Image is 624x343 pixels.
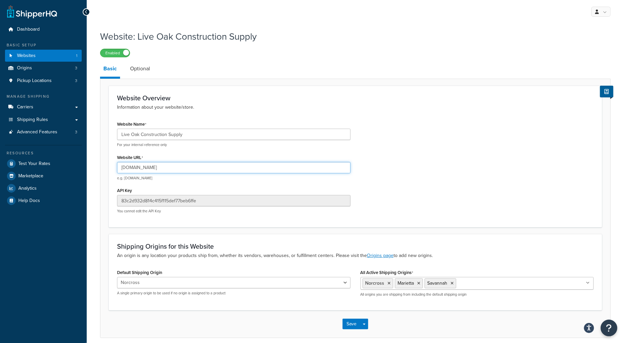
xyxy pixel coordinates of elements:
a: Optional [127,61,153,77]
div: Manage Shipping [5,94,82,99]
span: 3 [75,65,77,71]
h3: Shipping Origins for this Website [117,243,594,250]
a: Advanced Features3 [5,126,82,138]
span: 3 [75,129,77,135]
span: Help Docs [18,198,40,204]
a: Origins3 [5,62,82,74]
p: Information about your website/store. [117,104,594,111]
a: Carriers [5,101,82,113]
li: Origins [5,62,82,74]
label: Enabled [100,49,130,57]
p: All origins you are shipping from including the default shipping origin [361,292,594,297]
label: Website URL [117,155,143,160]
p: You cannot edit the API Key [117,209,351,214]
a: Origins page [367,252,394,259]
h3: Website Overview [117,94,594,102]
span: Marietta [398,280,414,287]
input: XDL713J089NBV22 [117,195,351,206]
span: Dashboard [17,27,40,32]
span: Norcross [366,280,385,287]
span: Advanced Features [17,129,57,135]
button: Show Help Docs [600,86,613,97]
span: Shipping Rules [17,117,48,123]
a: Basic [100,61,120,79]
p: e.g. [DOMAIN_NAME] [117,176,351,181]
p: A single primary origin to be used if no origin is assigned to a product [117,291,351,296]
a: Test Your Rates [5,158,82,170]
label: Default Shipping Origin [117,270,162,275]
span: Websites [17,53,36,59]
a: Marketplace [5,170,82,182]
h1: Website: Live Oak Construction Supply [100,30,602,43]
button: Save [343,319,361,329]
span: Pickup Locations [17,78,52,84]
div: Resources [5,150,82,156]
span: Carriers [17,104,33,110]
p: An origin is any location your products ship from, whether its vendors, warehouses, or fulfillmen... [117,252,594,259]
li: Advanced Features [5,126,82,138]
label: API Key [117,188,132,193]
span: Origins [17,65,32,71]
div: Basic Setup [5,42,82,48]
span: Analytics [18,186,37,191]
span: Savannah [428,280,448,287]
li: Pickup Locations [5,75,82,87]
p: For your internal reference only [117,142,351,147]
button: Open Resource Center [601,320,617,336]
label: All Active Shipping Origins [361,270,414,275]
span: Marketplace [18,173,43,179]
a: Pickup Locations3 [5,75,82,87]
a: Dashboard [5,23,82,36]
span: 3 [75,78,77,84]
a: Help Docs [5,195,82,207]
label: Website Name [117,122,146,127]
a: Websites1 [5,50,82,62]
a: Shipping Rules [5,114,82,126]
li: Websites [5,50,82,62]
a: Analytics [5,182,82,194]
span: 1 [76,53,77,59]
span: Test Your Rates [18,161,50,167]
